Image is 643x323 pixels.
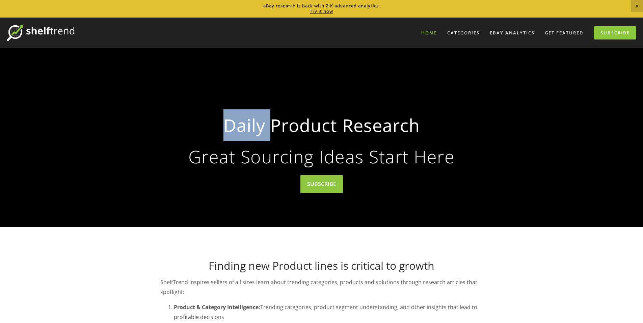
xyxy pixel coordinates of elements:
[160,277,483,297] p: ShelfTrend inspires sellers of all sizes learn about trending categories, products and solutions ...
[174,303,260,311] strong: Product & Category Intelligence:
[300,175,343,193] a: SUBSCRIBE
[160,259,483,272] h1: Finding new Product lines is critical to growth
[171,148,472,165] p: Great Sourcing Ideas Start Here
[417,27,441,38] a: Home
[7,24,74,41] img: ShelfTrend
[594,26,636,39] a: Subscribe
[310,8,333,14] a: Try it now
[171,109,472,141] strong: Daily Product Research
[174,302,483,322] p: Trending categories, product segment understanding, and other insights that lead to profitable de...
[540,27,588,38] a: Get Featured
[485,27,539,38] a: eBay Analytics
[443,27,484,38] div: Categories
